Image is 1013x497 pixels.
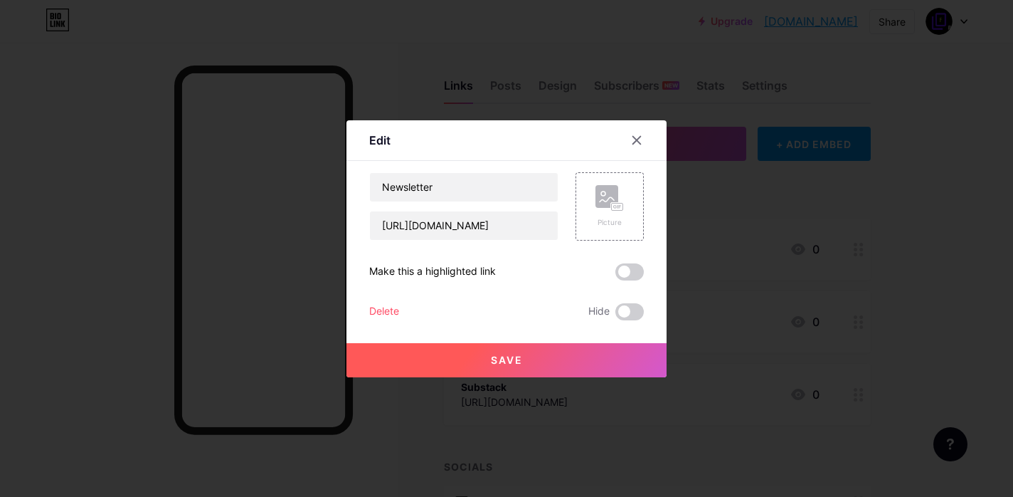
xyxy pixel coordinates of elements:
[491,354,523,366] span: Save
[370,211,558,240] input: URL
[370,173,558,202] input: Title
[369,263,496,281] div: Make this a highlighted link
[595,217,624,228] div: Picture
[588,303,610,320] span: Hide
[346,343,667,377] button: Save
[369,132,391,149] div: Edit
[369,303,399,320] div: Delete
